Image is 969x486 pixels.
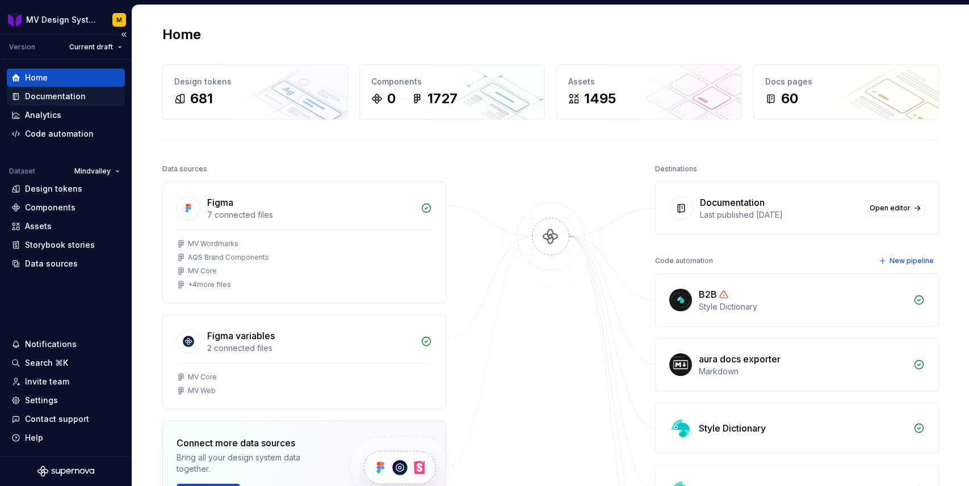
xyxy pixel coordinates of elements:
div: Notifications [25,339,77,350]
a: Storybook stories [7,236,125,254]
div: Components [371,76,533,87]
img: b3ac2a31-7ea9-4fd1-9cb6-08b90a735998.png [8,13,22,27]
div: Code automation [25,128,94,140]
div: Documentation [25,91,86,102]
svg: Supernova Logo [37,466,94,477]
div: Design tokens [174,76,336,87]
a: Figma variables2 connected filesMV CoreMV Web [162,315,446,409]
button: New pipeline [875,253,939,269]
div: MV Design System [26,14,99,26]
div: + 4 more files [188,280,231,289]
div: Figma variables [207,329,275,343]
div: Version [9,43,35,52]
a: Analytics [7,106,125,124]
button: Contact support [7,410,125,428]
a: Code automation [7,125,125,143]
div: Assets [568,76,730,87]
a: Assets [7,217,125,235]
div: 2 connected files [207,343,414,354]
div: 681 [190,90,213,108]
div: 1495 [584,90,616,108]
div: MV Web [188,386,216,395]
h2: Home [162,26,201,44]
span: New pipeline [890,256,934,265]
span: Mindvalley [74,167,111,176]
a: Home [7,69,125,87]
div: Help [25,432,43,443]
div: Contact support [25,413,89,425]
button: MV Design SystemM [2,7,129,32]
div: Style Dictionary [699,421,766,435]
a: Data sources [7,255,125,273]
div: 0 [387,90,396,108]
div: Assets [25,221,52,232]
div: Bring all your design system data together. [177,452,330,475]
a: Docs pages60 [753,64,939,120]
a: Documentation [7,87,125,105]
button: Notifications [7,335,125,353]
div: MV Core [188,373,217,382]
a: Design tokens [7,180,125,198]
div: MV Wordmarks [188,239,238,248]
div: Data sources [162,161,207,177]
a: Design tokens681 [162,64,348,120]
div: MV Core [188,267,217,276]
a: Settings [7,391,125,409]
div: Last published [DATE] [700,209,858,221]
div: Style Dictionary [699,301,907,312]
span: Current draft [69,43,113,52]
div: Figma [207,196,233,209]
a: Invite team [7,373,125,391]
div: Docs pages [765,76,927,87]
div: Storybook stories [25,239,95,251]
div: M [116,15,122,24]
div: Analytics [25,109,61,121]
div: 7 connected files [207,209,414,221]
div: AQS Brand Components [188,253,269,262]
a: Components01727 [359,64,545,120]
button: Mindvalley [69,163,125,179]
button: Help [7,429,125,447]
div: Code automation [655,253,713,269]
div: 1727 [427,90,458,108]
button: Collapse sidebar [116,27,132,43]
div: Markdown [699,366,907,377]
div: Connect more data sources [177,436,330,450]
a: Components [7,198,125,217]
div: 60 [781,90,798,108]
div: Invite team [25,376,69,387]
div: Design tokens [25,183,82,195]
div: Destinations [655,161,697,177]
div: Documentation [700,196,765,209]
button: Search ⌘K [7,354,125,372]
div: Search ⌘K [25,357,68,369]
span: Open editor [870,204,911,213]
div: B2B [699,288,717,301]
div: Components [25,202,75,213]
a: Open editor [865,200,925,216]
a: Assets1495 [556,64,742,120]
div: aura docs exporter [699,352,781,366]
a: Figma7 connected filesMV WordmarksAQS Brand ComponentsMV Core+4more files [162,181,446,303]
div: Home [25,72,48,83]
div: Dataset [9,167,35,176]
div: Settings [25,395,58,406]
button: Current draft [64,39,127,55]
div: Data sources [25,258,78,269]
